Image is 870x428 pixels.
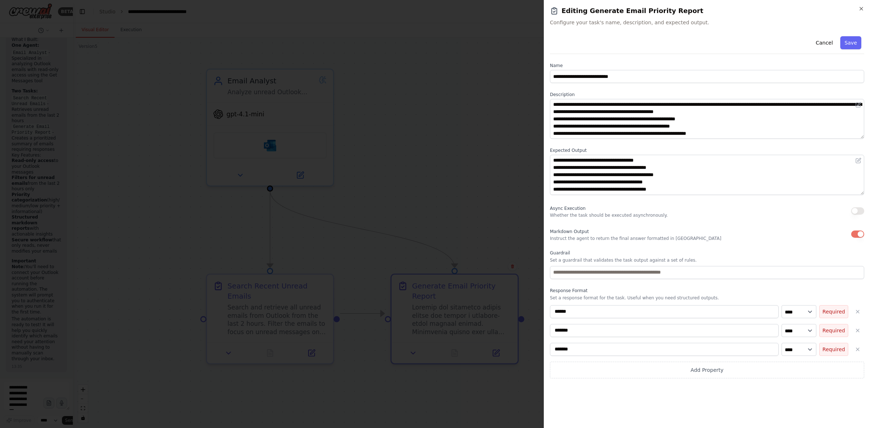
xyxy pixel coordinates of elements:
[550,229,589,234] span: Markdown Output
[550,236,721,241] p: Instruct the agent to return the final answer formatted in [GEOGRAPHIC_DATA]
[550,92,864,97] label: Description
[550,250,864,256] label: Guardrail
[550,147,864,153] label: Expected Output
[811,36,837,49] button: Cancel
[819,324,848,337] button: Required
[854,156,863,165] button: Open in editor
[550,362,864,378] button: Add Property
[550,6,864,16] h2: Editing Generate Email Priority Report
[550,63,864,68] label: Name
[851,343,864,356] button: Delete Summary
[550,288,864,294] label: Response Format
[550,257,864,263] p: Set a guardrail that validates the task output against a set of rules.
[550,295,864,301] p: Set a response format for the task. Useful when you need structured outputs.
[819,305,848,318] button: Required
[819,343,848,356] button: Required
[550,212,668,218] p: Whether the task should be executed asynchronously.
[840,36,861,49] button: Save
[851,305,864,318] button: Delete Sender
[550,19,864,26] span: Configure your task's name, description, and expected output.
[550,206,585,211] span: Async Execution
[854,100,863,109] button: Open in editor
[851,324,864,337] button: Delete Subject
